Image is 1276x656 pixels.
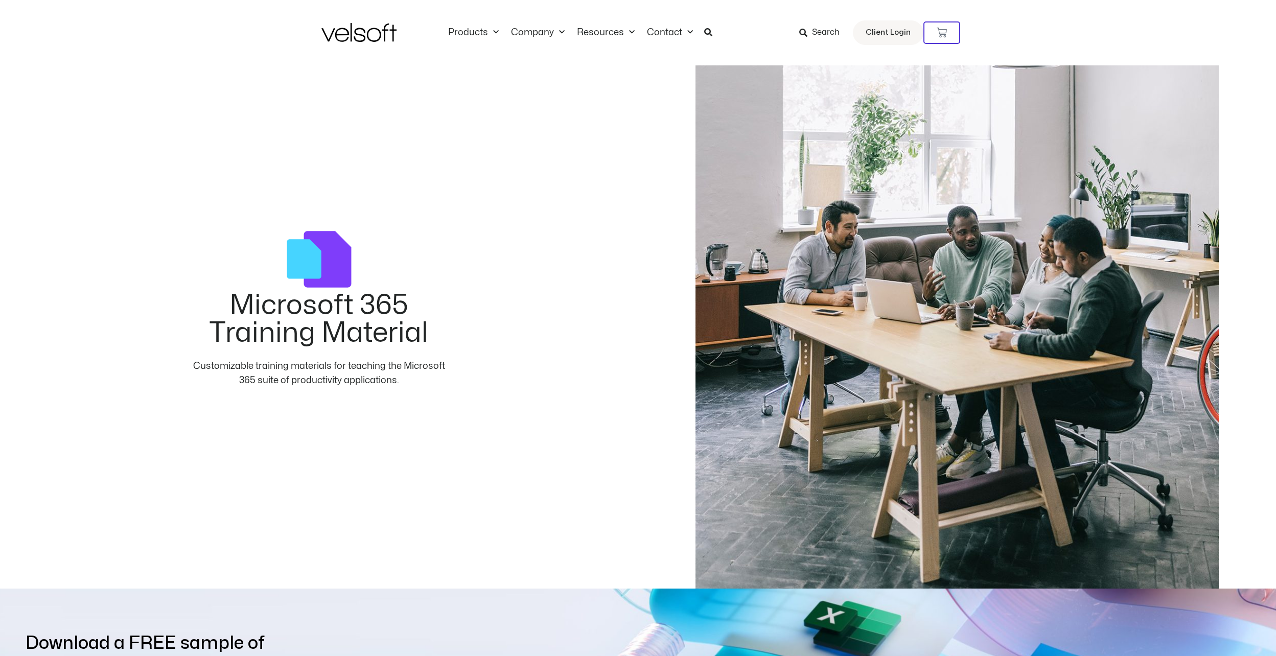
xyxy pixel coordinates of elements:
[571,27,641,38] a: ResourcesMenu Toggle
[442,27,505,38] a: ProductsMenu Toggle
[287,227,352,292] img: courses
[641,27,699,38] a: ContactMenu Toggle
[505,27,571,38] a: CompanyMenu Toggle
[321,23,397,42] img: Velsoft Training Materials
[812,26,840,39] span: Search
[442,27,699,38] nav: Menu
[866,26,911,39] span: Client Login
[190,292,448,347] h2: Microsoft 365 Training Material
[190,359,448,388] div: Customizable training materials for teaching the Microsoft 365 suite of productivity applications.
[853,20,923,45] a: Client Login
[799,24,847,41] a: Search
